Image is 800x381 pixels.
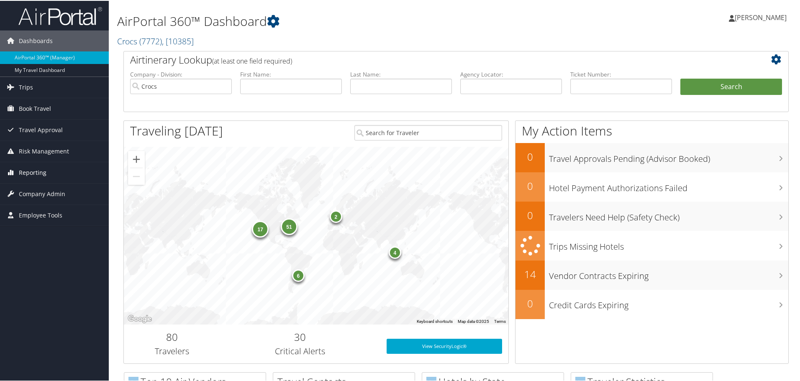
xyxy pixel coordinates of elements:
label: Last Name: [350,69,452,78]
label: Company - Division: [130,69,232,78]
h3: Travelers Need Help (Safety Check) [549,207,788,222]
button: Search [680,78,782,95]
a: 0Travelers Need Help (Safety Check) [515,201,788,230]
h2: 0 [515,149,545,163]
img: Google [126,313,154,324]
h2: Airtinerary Lookup [130,52,727,66]
label: Ticket Number: [570,69,672,78]
span: Risk Management [19,140,69,161]
h1: My Action Items [515,121,788,139]
div: 4 [388,245,401,258]
div: 6 [292,268,304,281]
label: First Name: [240,69,342,78]
h3: Travelers [130,345,214,356]
a: 14Vendor Contracts Expiring [515,260,788,289]
span: Company Admin [19,183,65,204]
a: 0Travel Approvals Pending (Advisor Booked) [515,142,788,171]
span: , [ 10385 ] [162,35,194,46]
span: Trips [19,76,33,97]
button: Zoom in [128,150,145,167]
span: Dashboards [19,30,53,51]
span: ( 7772 ) [139,35,162,46]
button: Zoom out [128,167,145,184]
a: 0Credit Cards Expiring [515,289,788,318]
h3: Trips Missing Hotels [549,236,788,252]
div: 17 [252,220,269,237]
h3: Hotel Payment Authorizations Failed [549,177,788,193]
div: 2 [329,210,342,222]
img: airportal-logo.png [18,5,102,25]
h2: 0 [515,296,545,310]
label: Agency Locator: [460,69,562,78]
h2: 0 [515,178,545,192]
span: Book Travel [19,97,51,118]
div: 51 [281,217,297,234]
span: [PERSON_NAME] [735,12,787,21]
h1: Traveling [DATE] [130,121,223,139]
a: [PERSON_NAME] [729,4,795,29]
button: Keyboard shortcuts [417,318,453,324]
h2: 0 [515,207,545,222]
a: 0Hotel Payment Authorizations Failed [515,171,788,201]
h1: AirPortal 360™ Dashboard [117,12,569,29]
span: Employee Tools [19,204,62,225]
h3: Credit Cards Expiring [549,294,788,310]
h2: 30 [226,329,374,343]
a: Terms (opens in new tab) [494,318,506,323]
span: Map data ©2025 [458,318,489,323]
h3: Travel Approvals Pending (Advisor Booked) [549,148,788,164]
a: Open this area in Google Maps (opens a new window) [126,313,154,324]
span: (at least one field required) [212,56,292,65]
a: Crocs [117,35,194,46]
a: Trips Missing Hotels [515,230,788,260]
span: Travel Approval [19,119,63,140]
h3: Vendor Contracts Expiring [549,265,788,281]
h2: 80 [130,329,214,343]
h3: Critical Alerts [226,345,374,356]
h2: 14 [515,266,545,281]
input: Search for Traveler [354,124,502,140]
a: View SecurityLogic® [387,338,502,353]
span: Reporting [19,161,46,182]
